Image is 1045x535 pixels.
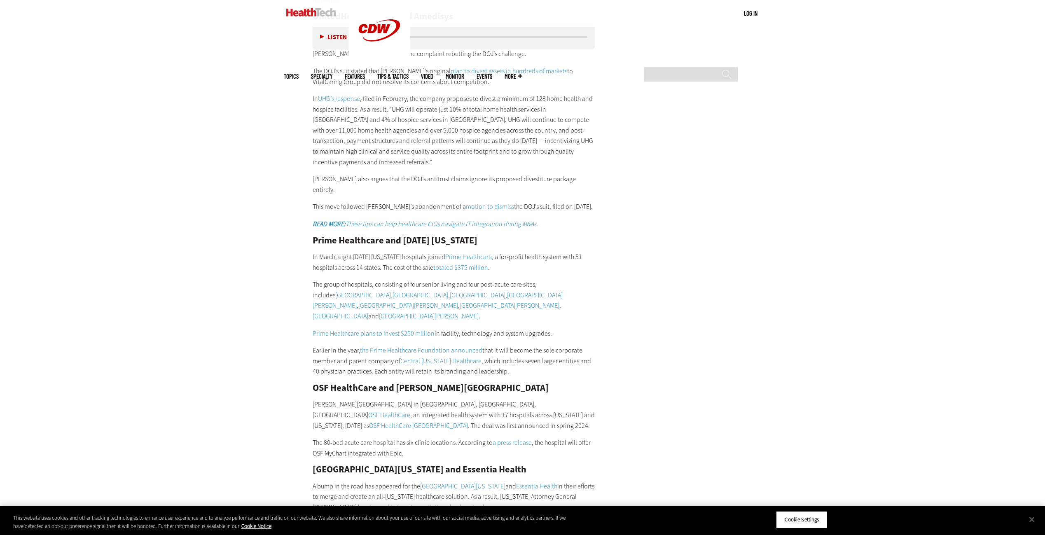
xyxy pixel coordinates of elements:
p: in facility, technology and system upgrades. [313,328,595,339]
p: In March, eight [DATE] [US_STATE] hospitals joined , a for-profit health system with 51 hospitals... [313,252,595,273]
a: [GEOGRAPHIC_DATA][PERSON_NAME] [358,301,458,310]
p: Earlier in the year, that it will become the sole corporate member and parent company of , which ... [313,345,595,377]
a: Log in [744,9,757,17]
button: Cookie Settings [776,511,828,528]
a: CDW [348,54,410,63]
h2: Prime Healthcare and [DATE] [US_STATE] [313,236,595,245]
a: Central [US_STATE] Healthcare [400,357,482,365]
em: These tips can help healthcare CIOs navigate IT integration during M&As. [313,220,538,228]
a: OSF HealthCare [GEOGRAPHIC_DATA] [369,421,468,430]
a: Prime Healthcare [445,252,492,261]
a: motion to dismiss [466,202,514,211]
p: In , filed in February, the company proposes to divest a minimum of 128 home health and hospice f... [313,93,595,167]
p: [PERSON_NAME] also argues that the DOJ’s antitrust claims ignore its proposed divestiture package... [313,174,595,195]
span: More [505,73,522,79]
a: Events [477,73,492,79]
a: [GEOGRAPHIC_DATA] [335,291,391,299]
h2: [GEOGRAPHIC_DATA][US_STATE] and Essentia Health [313,465,595,474]
a: [GEOGRAPHIC_DATA][US_STATE] [420,482,505,491]
a: READ MORE:These tips can help healthcare CIOs navigate IT integration during M&As. [313,220,538,228]
span: Specialty [311,73,332,79]
span: Topics [284,73,299,79]
img: Home [286,8,336,16]
a: More information about your privacy [241,523,271,530]
p: [PERSON_NAME][GEOGRAPHIC_DATA] in [GEOGRAPHIC_DATA], [GEOGRAPHIC_DATA], [GEOGRAPHIC_DATA] , an in... [313,399,595,431]
h2: OSF HealthCare and [PERSON_NAME][GEOGRAPHIC_DATA] [313,383,595,392]
p: This move followed [PERSON_NAME]’s abandonment of a the DOJ’s suit, filed on [DATE]. [313,201,595,212]
a: [GEOGRAPHIC_DATA] [313,312,368,320]
a: the Prime Healthcare Foundation announced [360,346,482,355]
a: Essentia Health [516,482,557,491]
a: [GEOGRAPHIC_DATA] [450,291,505,299]
a: [GEOGRAPHIC_DATA] [393,291,448,299]
a: Prime Healthcare plans to invest $250 million [313,329,435,338]
button: Close [1023,510,1041,528]
a: Video [421,73,433,79]
a: MonITor [446,73,464,79]
div: User menu [744,9,757,18]
p: A bump in the road has appeared for the and in their efforts to merge and create an all-[US_STATE... [313,481,595,513]
p: The group of hospitals, consisting of four senior living and four post-acute care sites, includes... [313,279,595,321]
a: Features [345,73,365,79]
a: [GEOGRAPHIC_DATA][PERSON_NAME] [460,301,559,310]
p: The 80-bed acute care hospital has six clinic locations. According to , the hospital will offer O... [313,437,595,458]
a: Tips & Tactics [377,73,409,79]
a: a press release [493,438,532,447]
a: stepped in to get negotiations back on track [367,503,486,512]
strong: READ MORE: [313,220,346,228]
a: [GEOGRAPHIC_DATA][PERSON_NAME] [379,312,479,320]
a: OSF HealthCare [368,411,410,419]
div: This website uses cookies and other tracking technologies to enhance user experience and to analy... [13,514,575,530]
a: UHG’s response [318,94,360,103]
a: totaled $375 million [433,263,488,272]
